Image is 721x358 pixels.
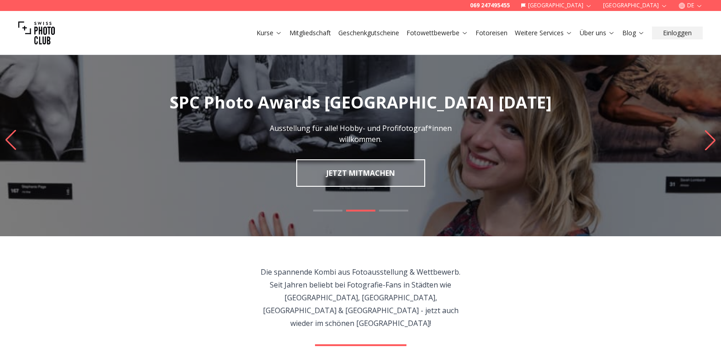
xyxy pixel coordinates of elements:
button: Kurse [253,27,286,39]
a: Kurse [256,28,282,38]
img: Swiss photo club [18,15,55,51]
button: Einloggen [652,27,703,39]
a: Über uns [580,28,615,38]
button: Blog [619,27,648,39]
a: Mitgliedschaft [289,28,331,38]
a: Geschenkgutscheine [338,28,399,38]
a: Fotowettbewerbe [406,28,468,38]
p: Die spannende Kombi aus Fotoausstellung & Wettbewerb. Seit Jahren beliebt bei Fotografie-Fans in ... [256,266,465,330]
button: Weitere Services [511,27,576,39]
a: Weitere Services [515,28,572,38]
a: JETZT MITMACHEN [296,159,425,187]
p: Ausstellung für alle! Hobby- und Profifotograf*innen willkommen. [258,123,463,145]
button: Mitgliedschaft [286,27,335,39]
button: Fotoreisen [472,27,511,39]
button: Geschenkgutscheine [335,27,403,39]
button: Über uns [576,27,619,39]
button: Fotowettbewerbe [403,27,472,39]
a: Fotoreisen [475,28,507,38]
a: Blog [622,28,645,38]
a: 069 247495455 [470,2,510,9]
